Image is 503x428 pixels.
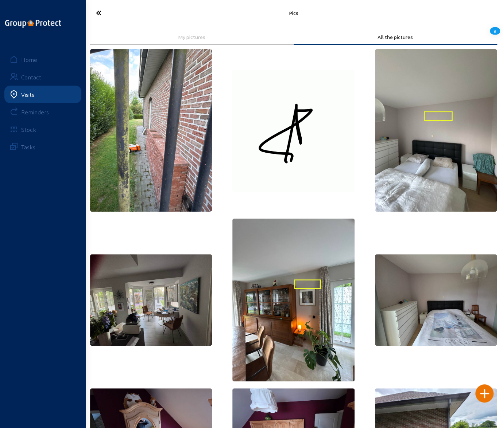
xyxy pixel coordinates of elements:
div: Visits [21,91,34,98]
img: 7dc0be29-c6e2-36c4-a45a-caa68dfdaf26.jpeg [375,49,497,212]
img: 4689e9b3-cc06-12ef-3a55-c9a77a4edbc7.jpeg [90,254,212,346]
a: Home [4,51,81,68]
div: All the pictures [299,34,492,40]
a: Contact [4,68,81,86]
img: logo-oneline.png [5,20,61,28]
div: My pictures [95,34,289,40]
div: Pics [155,10,432,16]
img: 10982be5-f700-8d32-d148-cd9f3ee05f07.jpeg [232,219,355,381]
img: 20625947-02eb-a6df-c3a8-858f87a39fa0.png [232,70,355,192]
div: Stock [21,126,36,133]
div: Contact [21,74,41,81]
a: Reminders [4,103,81,121]
div: Home [21,56,37,63]
a: Visits [4,86,81,103]
a: Stock [4,121,81,138]
div: Reminders [21,109,49,115]
div: Tasks [21,144,35,150]
img: aa9d3139-6154-960e-6cef-352ceff36b57.jpeg [90,49,212,212]
div: 9 [490,25,500,37]
a: Tasks [4,138,81,156]
img: 20250707_101348.jpg [375,254,497,346]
